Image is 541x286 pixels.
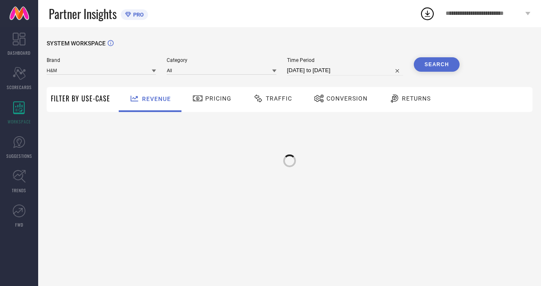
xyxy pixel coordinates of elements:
[47,57,156,63] span: Brand
[131,11,144,18] span: PRO
[15,222,23,228] span: FWD
[402,95,431,102] span: Returns
[205,95,231,102] span: Pricing
[49,5,117,22] span: Partner Insights
[8,118,31,125] span: WORKSPACE
[51,93,110,104] span: Filter By Use-Case
[8,50,31,56] span: DASHBOARD
[414,57,460,72] button: Search
[326,95,368,102] span: Conversion
[287,57,403,63] span: Time Period
[7,84,32,90] span: SCORECARDS
[420,6,435,21] div: Open download list
[167,57,276,63] span: Category
[6,153,32,159] span: SUGGESTIONS
[287,65,403,76] input: Select time period
[266,95,292,102] span: Traffic
[142,95,171,102] span: Revenue
[12,187,26,193] span: TRENDS
[47,40,106,47] span: SYSTEM WORKSPACE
